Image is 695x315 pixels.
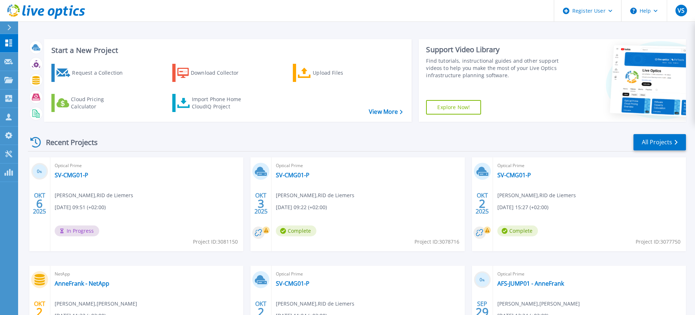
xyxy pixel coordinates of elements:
[51,64,132,82] a: Request a Collection
[497,191,576,199] span: [PERSON_NAME] , RID de Liemers
[72,66,130,80] div: Request a Collection
[31,167,48,176] h3: 0
[276,225,316,236] span: Complete
[313,66,371,80] div: Upload Files
[55,225,99,236] span: In Progress
[36,309,43,315] span: 2
[193,238,238,246] span: Project ID: 3081150
[293,64,374,82] a: Upload Files
[497,280,564,287] a: AFS-JUMP01 - AnneFrank
[28,133,108,151] div: Recent Projects
[497,203,548,211] span: [DATE] 15:27 (+02:00)
[276,300,354,308] span: [PERSON_NAME] , RID de Liemers
[276,203,327,211] span: [DATE] 09:22 (+02:00)
[497,270,682,278] span: Optical Prime
[475,190,489,217] div: OKT 2025
[39,170,42,174] span: %
[497,171,531,179] a: SV-CMG01-P
[172,64,253,82] a: Download Collector
[55,300,137,308] span: [PERSON_NAME] , [PERSON_NAME]
[426,57,562,79] div: Find tutorials, instructional guides and other support videos to help you make the most of your L...
[51,94,132,112] a: Cloud Pricing Calculator
[369,108,403,115] a: View More
[276,171,309,179] a: SV-CMG01-P
[497,225,538,236] span: Complete
[33,190,46,217] div: OKT 2025
[426,100,481,115] a: Explore Now!
[191,66,249,80] div: Download Collector
[476,309,489,315] span: 29
[479,200,485,207] span: 2
[276,270,460,278] span: Optical Prime
[636,238,681,246] span: Project ID: 3077750
[276,280,309,287] a: SV-CMG01-P
[55,280,109,287] a: AnneFrank - NetApp
[633,134,686,150] a: All Projects
[55,270,239,278] span: NetApp
[254,190,268,217] div: OKT 2025
[36,200,43,207] span: 6
[192,96,248,110] div: Import Phone Home CloudIQ Project
[55,162,239,170] span: Optical Prime
[497,300,580,308] span: [PERSON_NAME] , [PERSON_NAME]
[678,8,685,13] span: VS
[51,46,403,54] h3: Start a New Project
[426,45,562,54] div: Support Video Library
[482,278,485,282] span: %
[55,191,133,199] span: [PERSON_NAME] , RID de Liemers
[258,200,264,207] span: 3
[497,162,682,170] span: Optical Prime
[71,96,129,110] div: Cloud Pricing Calculator
[258,309,264,315] span: 2
[55,203,106,211] span: [DATE] 09:51 (+02:00)
[474,276,491,284] h3: 0
[276,191,354,199] span: [PERSON_NAME] , RID de Liemers
[55,171,88,179] a: SV-CMG01-P
[414,238,459,246] span: Project ID: 3078716
[276,162,460,170] span: Optical Prime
